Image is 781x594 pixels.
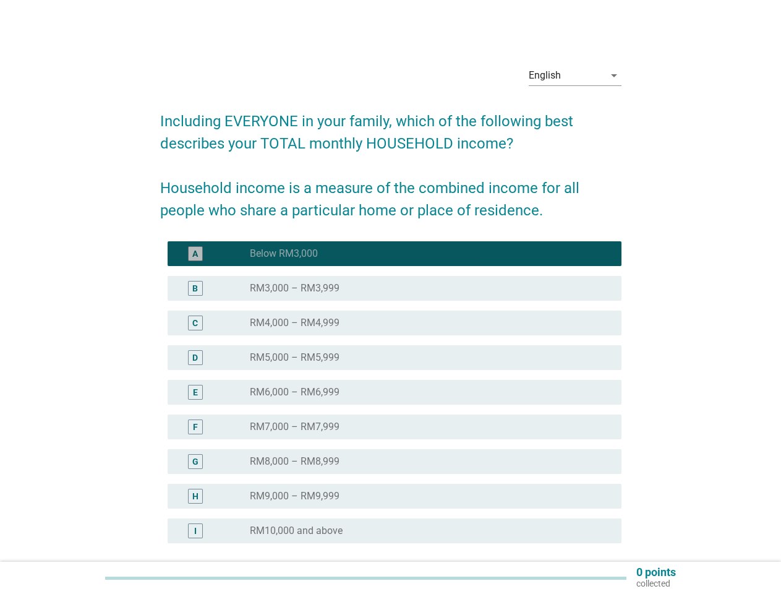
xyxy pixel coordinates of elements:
label: Below RM3,000 [250,247,318,260]
div: I [194,525,197,538]
div: D [192,351,198,364]
div: English [529,70,561,81]
label: RM7,000 – RM7,999 [250,421,339,433]
i: arrow_drop_down [607,68,621,83]
label: RM5,000 – RM5,999 [250,351,339,364]
label: RM6,000 – RM6,999 [250,386,339,398]
p: collected [636,578,676,589]
div: G [192,455,198,468]
div: A [192,247,198,260]
div: C [192,317,198,330]
label: RM8,000 – RM8,999 [250,455,339,468]
label: RM3,000 – RM3,999 [250,282,339,295]
h2: Including EVERYONE in your family, which of the following best describes your TOTAL monthly HOUSE... [160,98,621,222]
p: 0 points [636,567,676,578]
label: RM9,000 – RM9,999 [250,490,339,502]
div: E [193,386,198,399]
label: RM4,000 – RM4,999 [250,317,339,329]
div: B [192,282,198,295]
div: F [193,421,198,434]
div: H [192,490,198,503]
label: RM10,000 and above [250,525,343,537]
